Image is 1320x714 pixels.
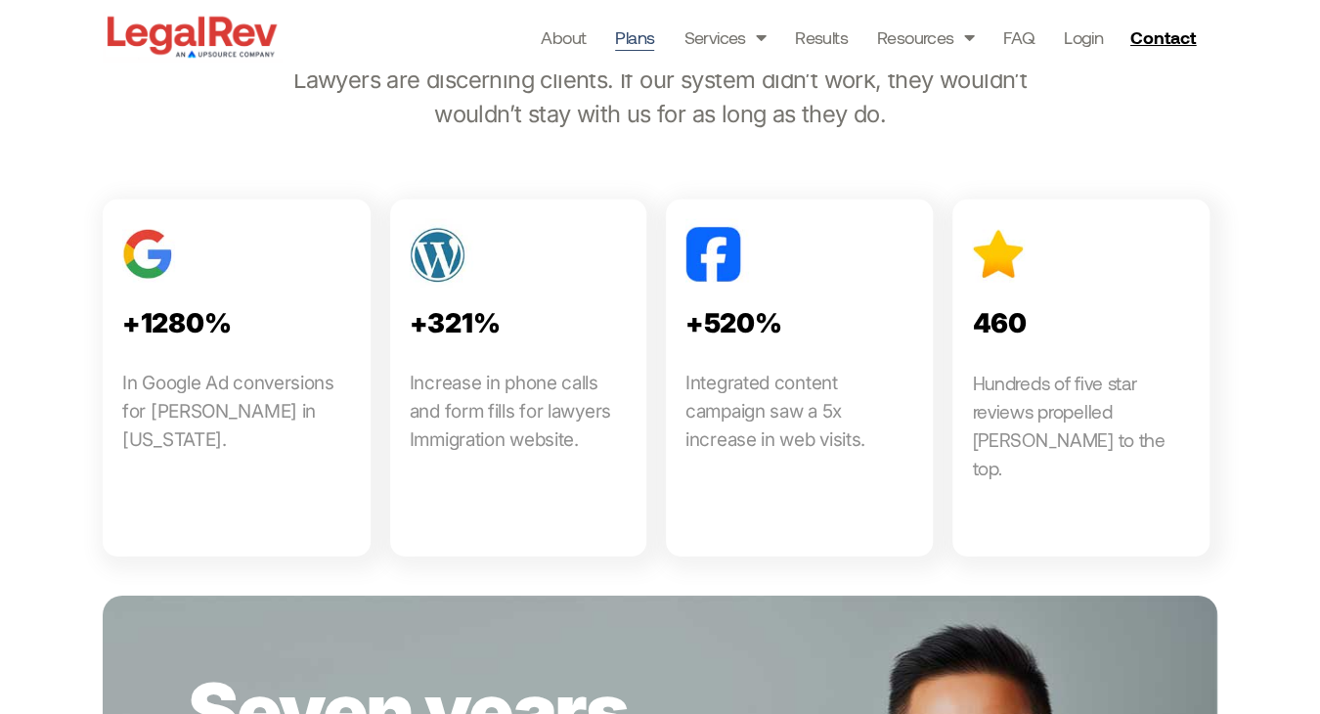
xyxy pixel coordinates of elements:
[615,23,654,51] a: Plans
[1064,23,1103,51] a: Login
[103,200,371,557] a: +1280% In Google Ad conversions for [PERSON_NAME] in [US_STATE].
[683,23,766,51] a: Services
[952,200,1209,557] a: 460 Hundreds of five star reviews propelled [PERSON_NAME] to the top.
[541,23,586,51] a: About
[666,200,934,557] a: +520% Integrated content campaign saw a 5x increase in web visits.
[1003,23,1034,51] a: FAQ
[1122,22,1209,53] a: Contact
[390,200,646,557] a: +321% Increase in phone calls and form fills for lawyers Immigration website.
[877,23,974,51] a: Resources
[1130,28,1196,46] span: Contact
[291,63,1030,131] p: Lawyers are discerning clients. If our system didn’t work, they wouldn’t wouldn’t stay with us fo...
[541,23,1103,51] nav: Menu
[795,23,848,51] a: Results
